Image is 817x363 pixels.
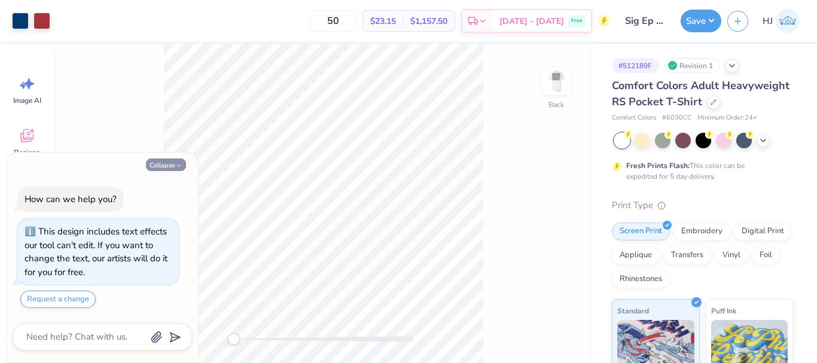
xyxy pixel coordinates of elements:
span: $1,157.50 [410,15,447,28]
div: Screen Print [612,222,670,240]
div: Applique [612,246,660,264]
span: $23.15 [370,15,396,28]
div: Accessibility label [228,333,240,345]
div: Rhinestones [612,270,670,288]
span: HJ [763,14,773,28]
span: Minimum Order: 24 + [697,113,757,123]
div: Embroidery [673,222,730,240]
div: Print Type [612,199,793,212]
span: Image AI [13,96,41,105]
span: [DATE] - [DATE] [499,15,564,28]
strong: Fresh Prints Flash: [626,161,690,170]
div: Foil [752,246,780,264]
span: # 6030CC [662,113,691,123]
input: – – [310,10,356,32]
input: Untitled Design [616,9,675,33]
div: Revision 1 [664,58,720,73]
span: Free [571,17,583,25]
img: Back [544,69,568,93]
span: Comfort Colors [612,113,656,123]
span: Standard [617,304,649,317]
div: Vinyl [715,246,748,264]
div: How can we help you? [25,193,117,205]
div: Back [548,99,564,110]
button: Collapse [146,158,186,171]
button: Request a change [20,291,96,308]
span: Designs [14,148,40,157]
div: This design includes text effects our tool can't edit. If you want to change the text, our artist... [25,225,167,278]
div: Transfers [663,246,711,264]
img: Hughe Josh Cabanete [776,9,800,33]
div: # 512189F [612,58,659,73]
span: Comfort Colors Adult Heavyweight RS Pocket T-Shirt [612,78,789,109]
button: Save [681,10,721,32]
div: Digital Print [734,222,792,240]
span: Puff Ink [711,304,736,317]
div: This color can be expedited for 5 day delivery. [626,160,773,182]
a: HJ [757,9,805,33]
